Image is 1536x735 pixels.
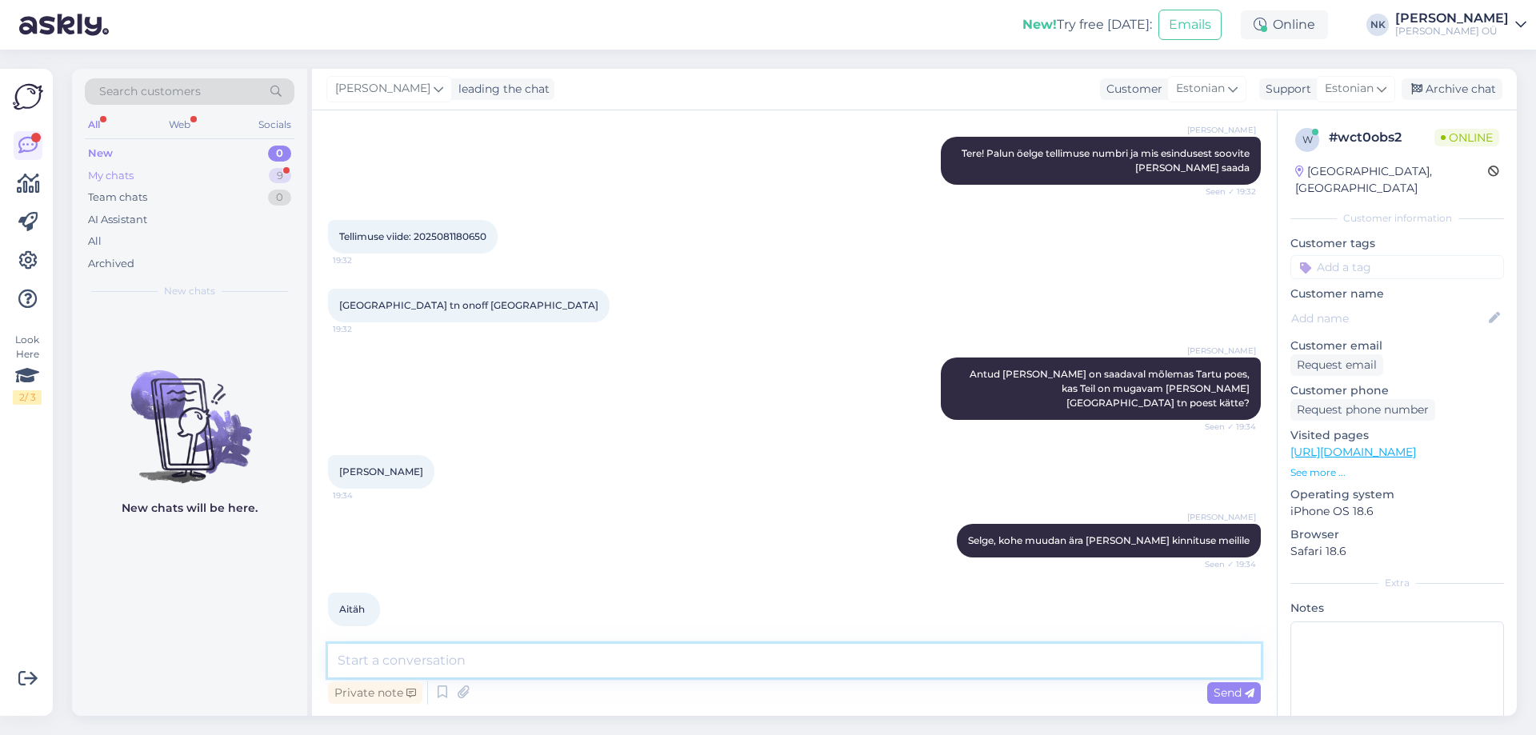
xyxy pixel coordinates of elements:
[1022,17,1057,32] b: New!
[269,168,291,184] div: 9
[333,254,393,266] span: 19:32
[13,82,43,112] img: Askly Logo
[339,465,423,477] span: [PERSON_NAME]
[88,190,147,206] div: Team chats
[1290,427,1504,444] p: Visited pages
[1290,486,1504,503] p: Operating system
[328,682,422,704] div: Private note
[968,534,1250,546] span: Selge, kohe muudan ära [PERSON_NAME] kinnituse meilile
[1290,211,1504,226] div: Customer information
[1290,338,1504,354] p: Customer email
[1290,382,1504,399] p: Customer phone
[1022,15,1152,34] div: Try free [DATE]:
[1290,354,1383,376] div: Request email
[1214,685,1254,700] span: Send
[1290,526,1504,543] p: Browser
[1329,128,1434,147] div: # wct0obs2
[255,114,294,135] div: Socials
[85,114,103,135] div: All
[268,146,291,162] div: 0
[1434,129,1499,146] span: Online
[333,489,393,501] span: 19:34
[1395,25,1509,38] div: [PERSON_NAME] OÜ
[1290,235,1504,252] p: Customer tags
[166,114,194,135] div: Web
[1158,10,1222,40] button: Emails
[88,168,134,184] div: My chats
[1290,445,1416,459] a: [URL][DOMAIN_NAME]
[1259,81,1311,98] div: Support
[1290,600,1504,617] p: Notes
[1402,78,1502,100] div: Archive chat
[335,80,430,98] span: [PERSON_NAME]
[72,342,307,485] img: No chats
[1176,80,1225,98] span: Estonian
[88,256,134,272] div: Archived
[1187,511,1256,523] span: [PERSON_NAME]
[1395,12,1509,25] div: [PERSON_NAME]
[1395,12,1526,38] a: [PERSON_NAME][PERSON_NAME] OÜ
[13,390,42,405] div: 2 / 3
[99,83,201,100] span: Search customers
[333,323,393,335] span: 19:32
[1366,14,1389,36] div: NK
[1290,543,1504,560] p: Safari 18.6
[1325,80,1374,98] span: Estonian
[1295,163,1488,197] div: [GEOGRAPHIC_DATA], [GEOGRAPHIC_DATA]
[1290,503,1504,520] p: iPhone OS 18.6
[452,81,550,98] div: leading the chat
[1196,421,1256,433] span: Seen ✓ 19:34
[1196,186,1256,198] span: Seen ✓ 19:32
[1196,558,1256,570] span: Seen ✓ 19:34
[339,230,486,242] span: Tellimuse viide: 2025081180650
[339,603,365,615] span: Aitäh
[1241,10,1328,39] div: Online
[339,299,598,311] span: [GEOGRAPHIC_DATA] tn onoff [GEOGRAPHIC_DATA]
[1100,81,1162,98] div: Customer
[1302,134,1313,146] span: w
[88,212,147,228] div: AI Assistant
[1290,465,1504,480] p: See more ...
[962,147,1252,174] span: Tere! Palun öelge tellimuse numbri ja mis esindusest soovite [PERSON_NAME] saada
[1291,310,1486,327] input: Add name
[1187,345,1256,357] span: [PERSON_NAME]
[1290,255,1504,279] input: Add a tag
[333,627,393,639] span: 19:35
[1290,286,1504,302] p: Customer name
[1290,399,1435,421] div: Request phone number
[1187,124,1256,136] span: [PERSON_NAME]
[13,333,42,405] div: Look Here
[268,190,291,206] div: 0
[970,368,1252,409] span: Antud [PERSON_NAME] on saadaval mõlemas Tartu poes, kas Teil on mugavam [PERSON_NAME] [GEOGRAPHIC...
[122,500,258,517] p: New chats will be here.
[88,234,102,250] div: All
[164,284,215,298] span: New chats
[1290,576,1504,590] div: Extra
[88,146,113,162] div: New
